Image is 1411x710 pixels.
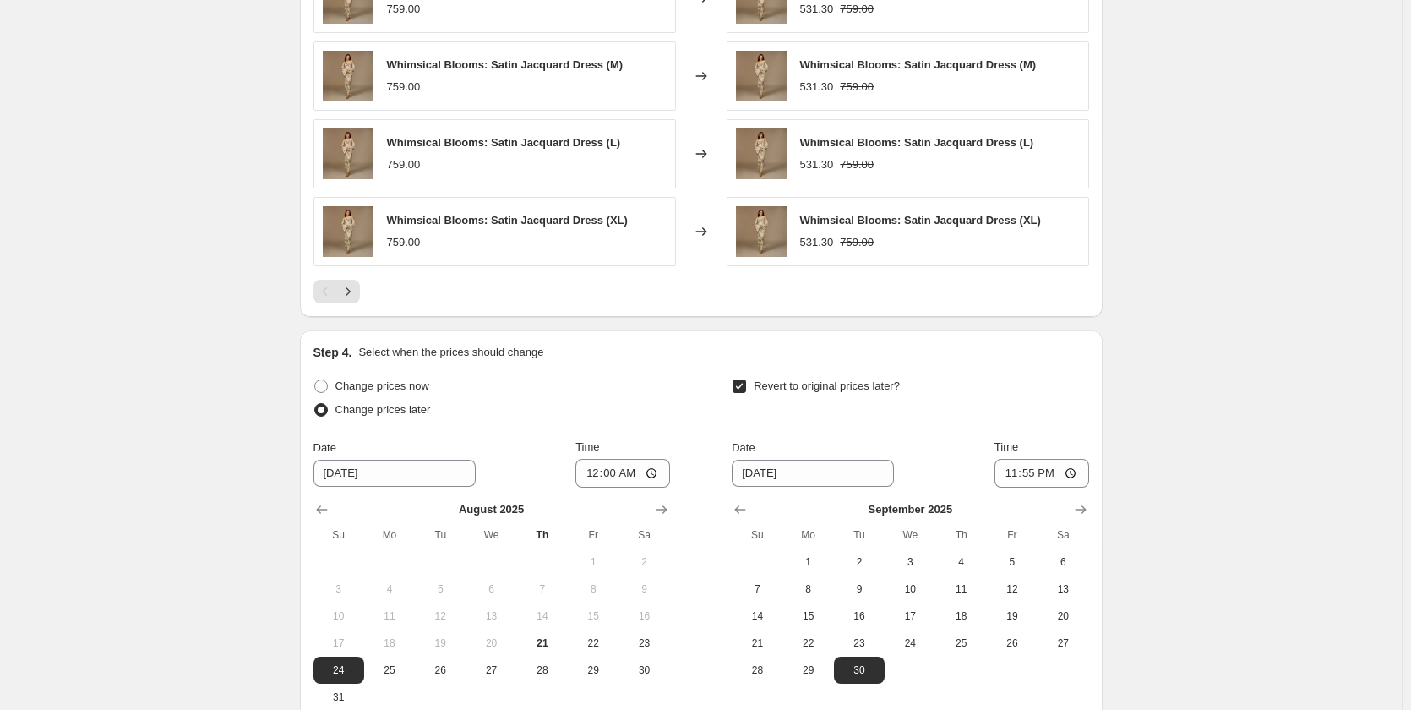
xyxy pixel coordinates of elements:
span: Su [320,528,357,542]
span: Mo [371,528,408,542]
button: Sunday September 14 2025 [732,603,782,630]
button: Wednesday September 17 2025 [885,603,935,630]
button: Monday August 11 2025 [364,603,415,630]
span: 16 [625,609,662,623]
span: 11 [942,582,979,596]
input: 12:00 [575,459,670,488]
img: noetic4202_80x.jpg [736,51,787,101]
div: 531.30 [800,234,834,251]
span: 27 [1044,636,1081,650]
span: 24 [891,636,929,650]
span: 27 [472,664,509,677]
p: Select when the prices should change [358,344,543,361]
span: Whimsical Blooms: Satin Jacquard Dress (M) [800,58,1037,71]
span: Whimsical Blooms: Satin Jacquard Dress (M) [387,58,624,71]
button: Saturday August 16 2025 [618,603,669,630]
span: 25 [942,636,979,650]
span: 15 [575,609,612,623]
button: Friday September 12 2025 [987,576,1038,603]
span: 15 [790,609,827,623]
button: Sunday September 7 2025 [732,576,782,603]
button: Monday August 25 2025 [364,657,415,684]
span: 26 [422,664,459,677]
div: 759.00 [387,156,421,173]
span: 21 [524,636,561,650]
button: Thursday August 14 2025 [517,603,568,630]
div: 759.00 [387,234,421,251]
th: Friday [987,522,1038,549]
button: Thursday September 4 2025 [935,549,986,576]
span: Su [738,528,776,542]
button: Tuesday August 26 2025 [415,657,466,684]
span: 14 [524,609,561,623]
span: Fr [575,528,612,542]
span: Whimsical Blooms: Satin Jacquard Dress (L) [387,136,621,149]
button: Monday September 29 2025 [783,657,834,684]
span: 9 [841,582,878,596]
span: 30 [841,664,878,677]
span: 6 [472,582,509,596]
img: noetic4202_80x.jpg [736,206,787,257]
span: 12 [422,609,459,623]
span: 29 [790,664,827,677]
button: Monday September 1 2025 [783,549,834,576]
span: 14 [738,609,776,623]
span: Change prices later [335,403,431,416]
span: 1 [575,555,612,569]
input: 12:00 [994,459,1089,488]
button: Monday September 8 2025 [783,576,834,603]
th: Thursday [517,522,568,549]
th: Wednesday [885,522,935,549]
span: Th [524,528,561,542]
button: Show next month, September 2025 [650,498,673,522]
button: Show next month, October 2025 [1069,498,1092,522]
span: 22 [575,636,612,650]
span: 13 [1044,582,1081,596]
span: 26 [994,636,1031,650]
div: 759.00 [387,1,421,18]
span: Date [313,441,336,454]
th: Monday [364,522,415,549]
span: Time [994,440,1018,453]
button: Wednesday September 3 2025 [885,549,935,576]
span: 10 [891,582,929,596]
button: Monday September 15 2025 [783,603,834,630]
span: 30 [625,664,662,677]
span: 12 [994,582,1031,596]
span: 7 [524,582,561,596]
button: Wednesday August 6 2025 [466,576,516,603]
button: Wednesday August 20 2025 [466,630,516,657]
button: Saturday August 30 2025 [618,657,669,684]
strike: 759.00 [840,79,874,96]
button: Monday August 18 2025 [364,630,415,657]
img: noetic4202_80x.jpg [323,128,373,179]
button: Friday August 29 2025 [568,657,618,684]
span: 7 [738,582,776,596]
button: Sunday August 10 2025 [313,603,364,630]
span: Whimsical Blooms: Satin Jacquard Dress (L) [800,136,1034,149]
button: Sunday August 17 2025 [313,630,364,657]
span: 28 [738,664,776,677]
span: 28 [524,664,561,677]
th: Sunday [313,522,364,549]
button: Tuesday September 23 2025 [834,630,885,657]
span: 31 [320,691,357,704]
button: Show previous month, August 2025 [728,498,752,522]
span: 16 [841,609,878,623]
span: 8 [790,582,827,596]
input: 8/21/2025 [313,460,476,487]
span: 18 [371,636,408,650]
span: 4 [371,582,408,596]
span: 18 [942,609,979,623]
th: Friday [568,522,618,549]
span: 3 [891,555,929,569]
nav: Pagination [313,280,360,303]
span: 23 [841,636,878,650]
span: Time [575,440,599,453]
th: Wednesday [466,522,516,549]
span: 21 [738,636,776,650]
button: Wednesday September 10 2025 [885,576,935,603]
span: 29 [575,664,612,677]
span: Whimsical Blooms: Satin Jacquard Dress (XL) [800,214,1041,227]
button: Saturday September 6 2025 [1038,549,1088,576]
